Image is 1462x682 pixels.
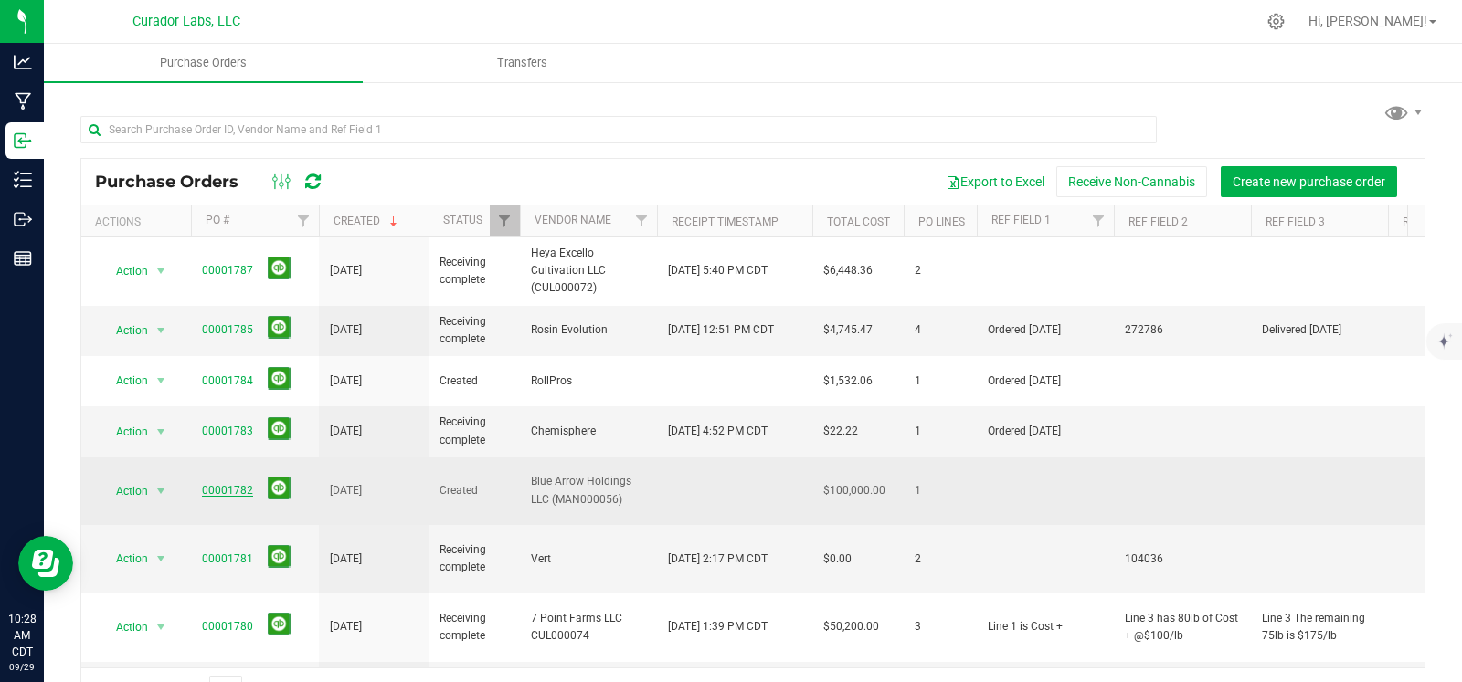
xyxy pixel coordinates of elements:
span: select [150,258,173,284]
span: [DATE] [330,423,362,440]
a: PO # [206,214,229,226]
a: Ref Field 1 [991,214,1051,226]
span: Created [440,482,509,499]
span: $100,000.00 [823,482,885,499]
span: 2 [915,262,966,279]
span: 7 Point Farms LLC CUL000074 [531,610,646,645]
span: Receiving complete [440,313,509,348]
a: 00001784 [202,374,253,387]
span: 1 [915,482,966,499]
a: 00001782 [202,484,253,497]
span: $4,745.47 [823,321,873,339]
inline-svg: Inventory [14,171,32,189]
a: 00001783 [202,425,253,437]
span: Action [100,318,149,343]
span: [DATE] [330,551,362,568]
span: 2 [915,551,966,568]
a: Filter [490,205,520,236]
span: Purchase Orders [135,55,271,71]
span: select [150,318,173,343]
span: select [150,478,173,504]
inline-svg: Manufacturing [14,92,32,110]
span: Rosin Evolution [531,321,646,339]
span: Action [100,546,149,572]
span: Ordered [DATE] [988,321,1103,339]
span: Action [100,368,149,393]
button: Export to Excel [934,166,1056,197]
a: Ref Field 4 [1403,215,1462,228]
a: 00001781 [202,552,253,565]
span: [DATE] 5:40 PM CDT [668,262,768,279]
a: Filter [627,205,657,236]
inline-svg: Inbound [14,131,32,150]
span: 272786 [1125,321,1240,339]
span: [DATE] [330,482,362,499]
a: PO Lines [918,215,965,228]
input: Search Purchase Order ID, Vendor Name and Ref Field 1 [80,116,1157,143]
span: Line 3 has 80lb of Cost + @$100/lb [1125,610,1240,645]
span: $50,200.00 [823,618,879,635]
span: Create new purchase order [1233,174,1385,189]
a: 00001785 [202,323,253,336]
span: Line 3 The remaining 75lb is $175/lb [1262,610,1377,645]
a: Status [443,214,482,226]
span: Transfers [472,55,572,71]
span: 1 [915,423,966,440]
span: [DATE] [330,618,362,635]
a: Vendor Name [535,214,611,226]
span: [DATE] [330,262,362,279]
a: Ref Field 3 [1266,215,1325,228]
span: [DATE] 4:52 PM CDT [668,423,768,440]
p: 09/29 [8,660,36,674]
span: Ordered [DATE] [988,372,1103,390]
iframe: Resource center [18,536,73,591]
span: Line 1 is Cost + [988,618,1103,635]
span: select [150,546,173,572]
span: Curador Labs, LLC [132,14,240,29]
div: Actions [95,215,184,228]
inline-svg: Analytics [14,53,32,71]
a: Purchase Orders [44,44,363,82]
span: Action [100,478,149,504]
span: Chemisphere [531,423,646,440]
span: [DATE] [330,321,362,339]
span: Vert [531,551,646,568]
div: Manage settings [1265,13,1287,30]
span: select [150,368,173,393]
span: Action [100,258,149,284]
span: Purchase Orders [95,172,257,192]
span: 3 [915,618,966,635]
span: Hi, [PERSON_NAME]! [1308,14,1427,28]
span: $22.22 [823,423,858,440]
span: Receiving complete [440,610,509,645]
span: select [150,419,173,445]
a: Created [334,215,401,227]
span: Created [440,372,509,390]
a: Filter [1084,205,1114,236]
inline-svg: Outbound [14,210,32,228]
span: Action [100,419,149,445]
a: 00001787 [202,264,253,277]
span: Heya Excello Cultivation LLC (CUL000072) [531,245,646,298]
button: Receive Non-Cannabis [1056,166,1207,197]
span: Action [100,614,149,640]
span: Receiving complete [440,254,509,289]
span: 4 [915,321,966,339]
a: 00001780 [202,620,253,633]
span: Ordered [DATE] [988,423,1103,440]
span: $0.00 [823,551,852,568]
p: 10:28 AM CDT [8,611,36,660]
span: Receiving complete [440,541,509,576]
button: Create new purchase order [1221,166,1397,197]
span: [DATE] [330,372,362,390]
inline-svg: Reports [14,249,32,268]
a: Transfers [363,44,682,82]
span: $6,448.36 [823,262,873,279]
span: 104036 [1125,551,1240,568]
span: [DATE] 2:17 PM CDT [668,551,768,568]
span: Blue Arrow Holdings LLC (MAN000056) [531,473,646,508]
span: Receiving complete [440,414,509,448]
span: RollPros [531,372,646,390]
span: $1,532.06 [823,372,873,390]
a: Total Cost [827,215,890,228]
